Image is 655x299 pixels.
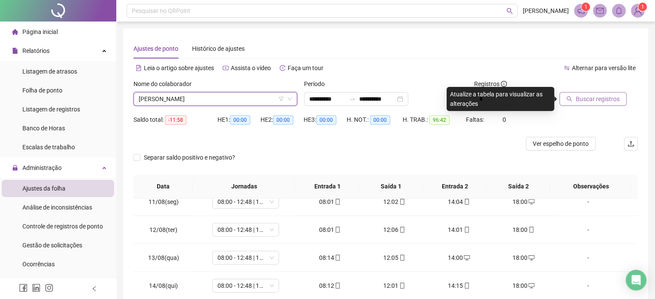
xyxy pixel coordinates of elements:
[217,279,274,292] span: 08:00 - 12:48 | 14:00 - 18:00
[463,283,470,289] span: mobile
[12,165,18,171] span: lock
[133,175,193,198] th: Data
[463,199,470,205] span: mobile
[359,175,423,198] th: Saída 1
[12,29,18,35] span: home
[217,223,274,236] span: 08:00 - 12:48 | 14:00 - 18:00
[564,65,570,71] span: swap
[581,3,590,11] sup: 1
[434,225,484,234] div: 14:01
[434,253,484,262] div: 14:00
[447,87,554,111] div: Atualize a tabela para visualizar as alterações
[22,261,55,268] span: Ocorrências
[533,139,589,148] span: Ver espelho de ponto
[631,4,644,17] img: 86584
[369,253,420,262] div: 12:05
[22,28,58,35] span: Página inicial
[12,48,18,54] span: file
[398,255,405,261] span: mobile
[429,115,450,125] span: 96:42
[217,195,274,208] span: 08:00 - 12:48 | 14:00 - 18:00
[217,251,274,264] span: 08:00 - 12:48 | 14:00 - 18:00
[133,79,197,89] label: Nome do colaborador
[641,4,644,10] span: 1
[423,175,487,198] th: Entrada 2
[638,3,647,11] sup: Atualize o seu contato no menu Meus Dados
[349,96,356,102] span: swap-right
[347,115,403,125] div: H. NOT.:
[369,225,420,234] div: 12:06
[22,68,77,75] span: Listagem de atrasos
[403,115,466,125] div: H. TRAB.:
[349,96,356,102] span: to
[572,65,636,71] span: Alternar para versão lite
[334,283,341,289] span: mobile
[22,106,80,113] span: Listagem de registros
[22,204,92,211] span: Análise de inconsistências
[557,182,624,191] span: Observações
[19,284,28,292] span: facebook
[528,255,534,261] span: desktop
[32,284,40,292] span: linkedin
[304,225,355,234] div: 08:01
[626,270,646,290] div: Open Intercom Messenger
[304,115,347,125] div: HE 3:
[231,65,271,71] span: Assista o vídeo
[474,79,507,89] span: Registros
[217,115,261,125] div: HE 1:
[316,115,336,125] span: 00:00
[192,45,245,52] span: Histórico de ajustes
[369,281,420,290] div: 12:01
[149,226,177,233] span: 12/08(ter)
[398,227,405,233] span: mobile
[506,8,513,14] span: search
[304,197,355,207] div: 08:01
[304,281,355,290] div: 08:12
[615,7,623,15] span: bell
[528,283,534,289] span: desktop
[528,227,534,233] span: mobile
[133,115,217,125] div: Saldo total:
[576,94,620,104] span: Buscar registros
[566,96,572,102] span: search
[434,281,484,290] div: 14:15
[528,199,534,205] span: desktop
[498,281,549,290] div: 18:00
[22,144,75,151] span: Escalas de trabalho
[526,137,596,151] button: Ver espelho de ponto
[279,65,286,71] span: history
[550,175,631,198] th: Observações
[133,45,178,52] span: Ajustes de ponto
[139,92,292,105] span: KAROLYNE PAES NOBREGA
[498,225,549,234] div: 18:00
[304,79,330,89] label: Período
[487,175,550,198] th: Saída 2
[287,96,292,102] span: down
[627,140,634,147] span: upload
[562,197,613,207] div: -
[165,115,186,125] span: -11:58
[559,92,627,106] button: Buscar registros
[503,116,506,123] span: 0
[22,125,65,132] span: Banco de Horas
[45,284,53,292] span: instagram
[498,197,549,207] div: 18:00
[463,227,470,233] span: mobile
[334,255,341,261] span: mobile
[149,282,178,289] span: 14/08(qui)
[22,164,62,171] span: Administração
[22,223,103,230] span: Controle de registros de ponto
[577,7,585,15] span: notification
[22,242,82,249] span: Gestão de solicitações
[398,199,405,205] span: mobile
[144,65,214,71] span: Leia o artigo sobre ajustes
[91,286,97,292] span: left
[140,153,239,162] span: Separar saldo positivo e negativo?
[230,115,250,125] span: 00:00
[463,255,470,261] span: desktop
[466,116,485,123] span: Faltas:
[334,227,341,233] span: mobile
[498,253,549,262] div: 18:00
[136,65,142,71] span: file-text
[434,197,484,207] div: 14:04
